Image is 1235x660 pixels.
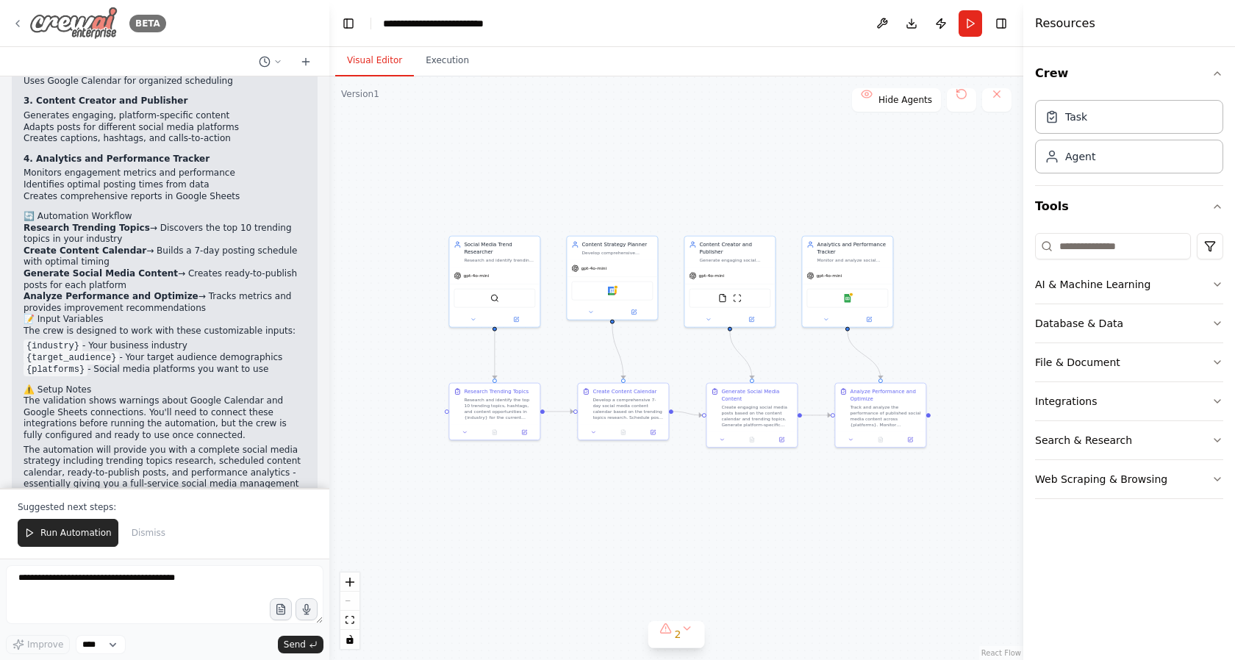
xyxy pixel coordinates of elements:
button: fit view [340,611,359,630]
button: Hide Agents [852,88,941,112]
button: Click to speak your automation idea [296,598,318,620]
h2: 🔄 Automation Workflow [24,211,306,223]
div: Agent [1065,149,1095,164]
g: Edge from 57494e3b-a206-41db-9eb4-81a60d8fab86 to 6d3a59f0-31e8-4808-99f0-4ab1fb906c6b [609,324,627,379]
div: Research and identify the top 10 trending topics, hashtags, and content opportunities in {industr... [464,397,535,420]
button: AI & Machine Learning [1035,265,1223,304]
button: Search & Research [1035,421,1223,459]
code: {industry} [24,340,82,353]
strong: Analyze Performance and Optimize [24,291,198,301]
li: - Your target audience demographics [24,352,306,364]
div: Social Media Trend ResearcherResearch and identify trending topics, hashtags, and content opportu... [448,236,540,328]
span: gpt-4o-mini [698,273,724,279]
button: No output available [479,428,510,437]
div: Content Strategy Planner [581,241,653,248]
div: Analyze Performance and OptimizeTrack and analyze the performance of published social media conte... [834,383,926,448]
div: Crew [1035,94,1223,185]
span: Dismiss [132,527,165,539]
nav: breadcrumb [383,16,533,31]
div: AI & Machine Learning [1035,277,1150,292]
button: Web Scraping & Browsing [1035,460,1223,498]
p: The validation shows warnings about Google Calendar and Google Sheets connections. You'll need to... [24,395,306,441]
div: React Flow controls [340,573,359,649]
strong: Research Trending Topics [24,223,150,233]
button: zoom in [340,573,359,592]
button: Open in side panel [731,315,773,324]
a: React Flow attribution [981,649,1021,657]
button: Start a new chat [294,53,318,71]
li: → Tracks metrics and provides improvement recommendations [24,291,306,314]
div: Tools [1035,227,1223,511]
li: - Social media platforms you want to use [24,364,306,376]
button: No output available [608,428,639,437]
img: Google Calendar [608,287,617,295]
button: File & Document [1035,343,1223,381]
button: Run Automation [18,519,118,547]
h4: Resources [1035,15,1095,32]
div: Content Creator and Publisher [699,241,770,256]
code: {platforms} [24,363,87,376]
li: Monitors engagement metrics and performance [24,168,306,179]
p: Suggested next steps: [18,501,312,513]
img: Logo [29,7,118,40]
div: Research Trending Topics [464,388,529,395]
strong: Generate Social Media Content [24,268,178,279]
div: Analytics and Performance Tracker [817,241,888,256]
div: Monitor and analyze social media performance metrics, engagement rates, and audience behavior pat... [817,257,888,263]
li: Uses Google Calendar for organized scheduling [24,76,306,87]
div: Content Strategy PlannerDevelop comprehensive content calendars and posting strategies for multip... [566,236,658,320]
g: Edge from f22f2e70-35bd-4637-8207-9369c2368c33 to 4d2259d5-0ad7-4cc6-8609-84bf8d2cc0a7 [844,331,884,379]
div: Integrations [1035,394,1097,409]
img: FileReadTool [718,294,727,303]
button: No output available [865,435,896,444]
button: Open in side panel [613,308,655,317]
h2: 📝 Input Variables [24,314,306,326]
div: Create Content Calendar [593,388,656,395]
button: 2 [648,621,705,648]
button: Improve [6,635,70,654]
button: Open in side panel [898,435,923,444]
li: - Your business industry [24,340,306,352]
button: Open in side panel [512,428,537,437]
li: Adapts posts for different social media platforms [24,122,306,134]
div: Task [1065,110,1087,124]
div: Generate engaging social media content based on trending topics and brand guidelines, then coordi... [699,257,770,263]
span: gpt-4o-mini [463,273,489,279]
button: Open in side panel [848,315,890,324]
button: Send [278,636,323,653]
div: Develop comprehensive content calendars and posting strategies for multiple platforms, optimizing... [581,250,653,256]
div: Web Scraping & Browsing [1035,472,1167,487]
img: ScrapeWebsiteTool [733,294,742,303]
button: Upload files [270,598,292,620]
g: Edge from 6d3a59f0-31e8-4808-99f0-4ab1fb906c6b to 09135c4c-8358-4cf5-84b3-10c1c45bdd49 [673,408,702,419]
button: Tools [1035,186,1223,227]
div: Analyze Performance and Optimize [850,388,921,403]
strong: Create Content Calendar [24,245,146,256]
strong: 4. Analytics and Performance Tracker [24,154,210,164]
span: gpt-4o-mini [816,273,842,279]
g: Edge from 63caed93-6dac-4caf-ab91-1bf32adfce9c to 6d3a59f0-31e8-4808-99f0-4ab1fb906c6b [545,408,573,415]
div: BETA [129,15,166,32]
button: Dismiss [124,519,173,547]
img: Google Sheets [843,294,852,303]
span: Improve [27,639,63,650]
div: Create Content CalendarDevelop a comprehensive 7-day social media content calendar based on the t... [577,383,669,441]
div: Create engaging social media posts based on the content calendar and trending topics. Generate pl... [721,404,792,428]
g: Edge from 6c39c095-7649-4b49-8860-65c1f3c5442c to 09135c4c-8358-4cf5-84b3-10c1c45bdd49 [726,331,756,379]
div: Research Trending TopicsResearch and identify the top 10 trending topics, hashtags, and content o... [448,383,540,441]
h2: ⚠️ Setup Notes [24,384,306,396]
button: Switch to previous chat [253,53,288,71]
button: Visual Editor [335,46,414,76]
div: Version 1 [341,88,379,100]
div: Content Creator and PublisherGenerate engaging social media content based on trending topics and ... [684,236,776,328]
button: toggle interactivity [340,630,359,649]
button: Open in side panel [495,315,537,324]
li: → Creates ready-to-publish posts for each platform [24,268,306,291]
button: Open in side panel [640,428,665,437]
div: File & Document [1035,355,1120,370]
li: Generates engaging, platform-specific content [24,110,306,122]
g: Edge from 09135c4c-8358-4cf5-84b3-10c1c45bdd49 to 4d2259d5-0ad7-4cc6-8609-84bf8d2cc0a7 [802,412,831,419]
button: Crew [1035,53,1223,94]
span: gpt-4o-mini [581,265,606,271]
span: Run Automation [40,527,112,539]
